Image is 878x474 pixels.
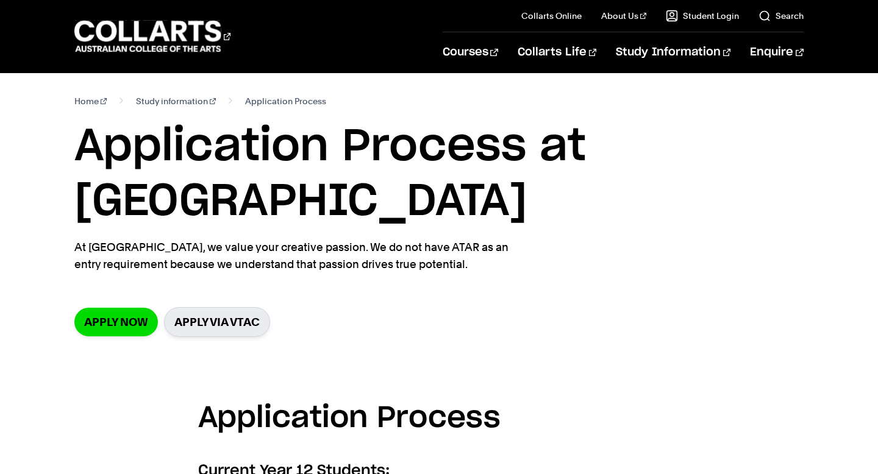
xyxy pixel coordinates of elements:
a: Apply now [74,308,158,336]
a: Courses [443,32,498,73]
span: Application Process [245,93,326,110]
a: Apply via VTAC [164,307,270,337]
div: Go to homepage [74,19,230,54]
h3: Application Process [198,395,680,442]
p: At [GEOGRAPHIC_DATA], we value your creative passion. We do not have ATAR as an entry requirement... [74,239,519,273]
a: Collarts Online [521,10,582,22]
a: Home [74,93,107,110]
a: Study information [136,93,216,110]
a: Search [758,10,804,22]
a: Study Information [616,32,730,73]
h1: Application Process at [GEOGRAPHIC_DATA] [74,119,803,229]
a: Collarts Life [518,32,596,73]
a: Student Login [666,10,739,22]
a: About Us [601,10,646,22]
a: Enquire [750,32,803,73]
